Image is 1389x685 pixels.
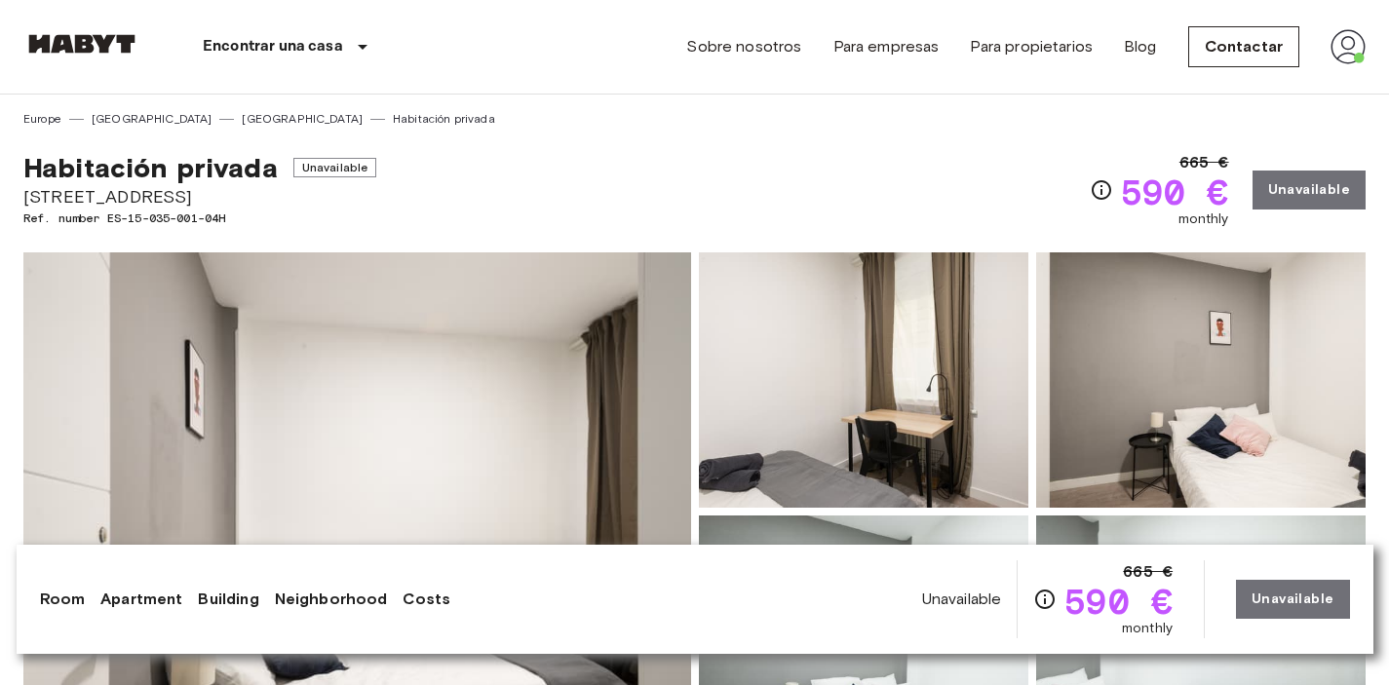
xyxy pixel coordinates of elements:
span: Ref. number ES-15-035-001-04H [23,209,376,227]
p: Encontrar una casa [203,35,343,58]
a: Habitación privada [393,110,495,128]
img: Picture of unit ES-15-035-001-04H [699,252,1028,508]
img: Habyt [23,34,140,54]
a: Costs [403,588,450,611]
span: monthly [1122,619,1173,638]
a: Neighborhood [275,588,388,611]
a: Room [40,588,86,611]
img: Picture of unit ES-15-035-001-04H [1036,252,1366,508]
span: 665 € [1179,151,1229,174]
span: 590 € [1121,174,1229,209]
a: Para empresas [833,35,940,58]
a: Contactar [1188,26,1299,67]
img: avatar [1331,29,1366,64]
span: Unavailable [293,158,377,177]
span: monthly [1178,209,1229,229]
span: 590 € [1064,584,1173,619]
a: Sobre nosotros [686,35,801,58]
a: Para propietarios [970,35,1093,58]
a: Apartment [100,588,182,611]
a: Building [198,588,258,611]
a: [GEOGRAPHIC_DATA] [242,110,363,128]
span: 665 € [1123,560,1173,584]
span: Unavailable [922,589,1002,610]
span: [STREET_ADDRESS] [23,184,376,209]
span: Habitación privada [23,151,278,184]
a: Europe [23,110,61,128]
a: Blog [1124,35,1157,58]
svg: Check cost overview for full price breakdown. Please note that discounts apply to new joiners onl... [1033,588,1057,611]
svg: Check cost overview for full price breakdown. Please note that discounts apply to new joiners onl... [1090,178,1113,202]
a: [GEOGRAPHIC_DATA] [92,110,212,128]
